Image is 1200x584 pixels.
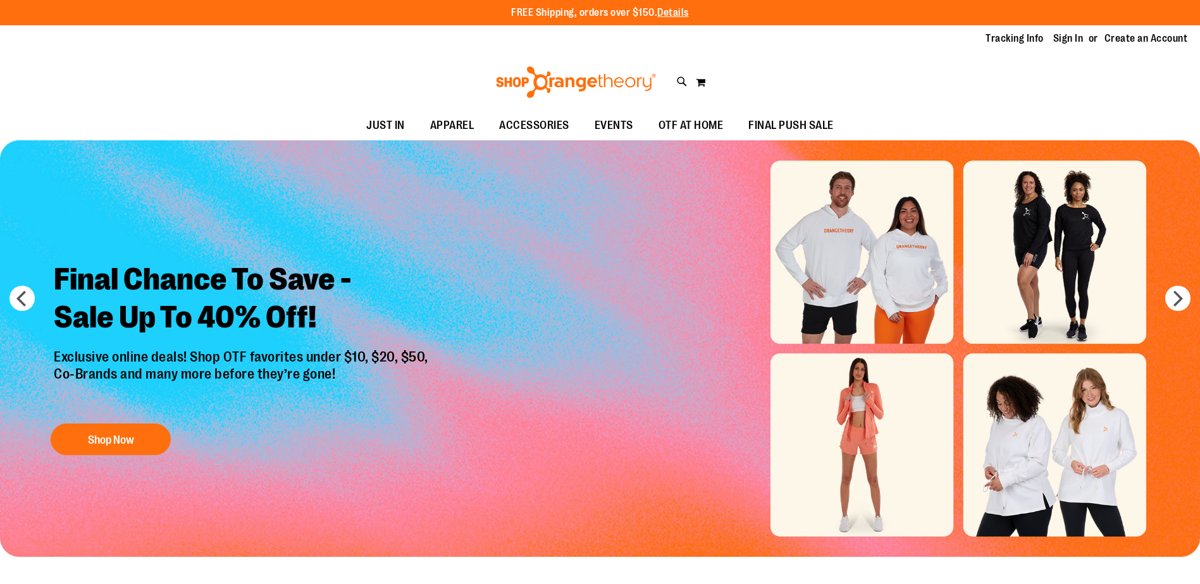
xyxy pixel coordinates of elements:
[44,349,441,411] p: Exclusive online deals! Shop OTF favorites under $10, $20, $50, Co-Brands and many more before th...
[354,111,418,140] a: JUST IN
[736,111,846,140] a: FINAL PUSH SALE
[1104,32,1188,46] a: Create an Account
[986,32,1044,46] a: Tracking Info
[595,111,633,140] span: EVENTS
[44,251,441,461] a: Final Chance To Save -Sale Up To 40% Off! Exclusive online deals! Shop OTF favorites under $10, $...
[659,111,724,140] span: OTF AT HOME
[486,111,582,140] a: ACCESSORIES
[430,111,474,140] span: APPAREL
[494,66,658,98] img: Shop Orangetheory
[1165,286,1191,311] button: next
[366,111,405,140] span: JUST IN
[646,111,736,140] a: OTF AT HOME
[51,423,171,455] button: Shop Now
[582,111,646,140] a: EVENTS
[511,6,689,20] p: FREE Shipping, orders over $150.
[1053,32,1084,46] a: Sign In
[657,7,689,18] a: Details
[418,111,487,140] a: APPAREL
[748,111,834,140] span: FINAL PUSH SALE
[44,251,441,349] h2: Final Chance To Save - Sale Up To 40% Off!
[9,286,35,311] button: prev
[499,111,569,140] span: ACCESSORIES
